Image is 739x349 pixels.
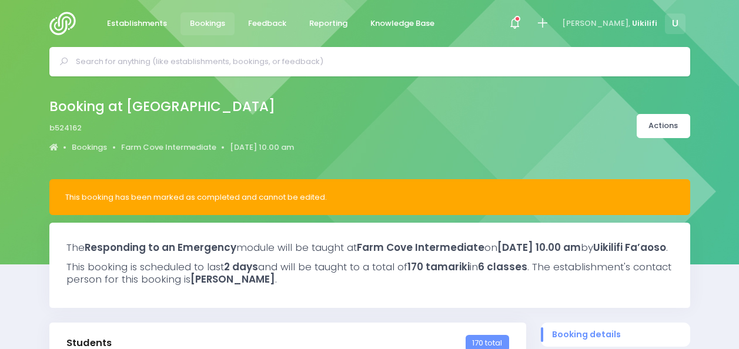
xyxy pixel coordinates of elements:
[98,12,177,35] a: Establishments
[72,142,107,153] a: Bookings
[76,53,674,71] input: Search for anything (like establishments, bookings, or feedback)
[357,240,484,254] strong: Farm Cove Intermediate
[309,18,347,29] span: Reporting
[66,241,673,253] h3: The module will be taught at on by .
[230,142,294,153] a: [DATE] 10.00 am
[637,114,690,138] a: Actions
[66,337,112,349] h3: Students
[180,12,235,35] a: Bookings
[49,12,83,35] img: Logo
[665,14,686,34] span: U
[49,99,285,115] h2: Booking at [GEOGRAPHIC_DATA]
[552,328,678,341] span: Booking details
[497,240,581,254] strong: [DATE] 10.00 am
[562,18,630,29] span: [PERSON_NAME],
[300,12,357,35] a: Reporting
[107,18,167,29] span: Establishments
[370,18,434,29] span: Knowledge Base
[190,18,225,29] span: Bookings
[239,12,296,35] a: Feedback
[478,260,527,274] strong: 6 classes
[65,192,674,203] div: This booking has been marked as completed and cannot be edited.
[407,260,470,274] strong: 170 tamariki
[66,261,673,285] h3: This booking is scheduled to last and will be taught to a total of in . The establishment's conta...
[85,240,236,254] strong: Responding to an Emergency
[190,272,275,286] strong: [PERSON_NAME]
[593,240,666,254] strong: Uikilifi Fa’aoso
[361,12,444,35] a: Knowledge Base
[121,142,216,153] a: Farm Cove Intermediate
[248,18,286,29] span: Feedback
[541,323,690,347] a: Booking details
[224,260,258,274] strong: 2 days
[49,122,82,134] span: b524162
[632,18,657,29] span: Uikilifi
